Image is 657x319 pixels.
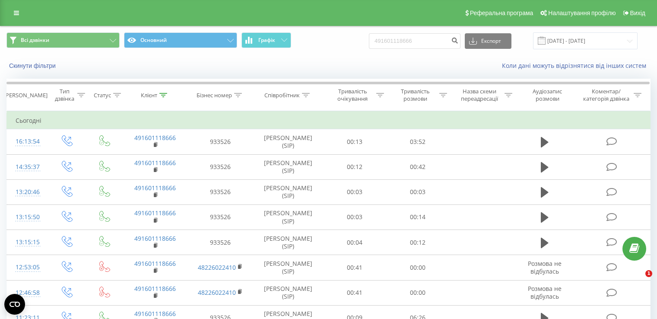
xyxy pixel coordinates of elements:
td: Сьогодні [7,112,651,129]
td: [PERSON_NAME] (SIP) [253,230,324,255]
div: 13:20:46 [16,184,38,201]
div: Коментар/категорія дзвінка [581,88,632,102]
button: Експорт [465,33,511,49]
div: [PERSON_NAME] [4,92,48,99]
input: Пошук за номером [369,33,460,49]
td: [PERSON_NAME] (SIP) [253,179,324,204]
div: Тип дзвінка [54,88,75,102]
div: Бізнес номер [197,92,232,99]
a: Коли дані можуть відрізнятися вiд інших систем [502,61,651,70]
button: Всі дзвінки [6,32,120,48]
td: 933526 [187,179,253,204]
td: 00:03 [324,204,386,230]
div: 13:15:50 [16,209,38,226]
div: Аудіозапис розмови [522,88,573,102]
a: 491601118666 [134,134,176,142]
a: 491601118666 [134,309,176,318]
div: Статус [94,92,111,99]
div: Назва схеми переадресації [457,88,502,102]
button: Open CMP widget [4,294,25,315]
td: 00:03 [324,179,386,204]
div: Співробітник [264,92,300,99]
a: 491601118666 [134,234,176,242]
span: Всі дзвінки [21,37,49,44]
td: 00:41 [324,255,386,280]
a: 48226022410 [198,263,236,271]
a: 491601118666 [134,259,176,268]
td: 933526 [187,230,253,255]
a: 491601118666 [134,159,176,167]
span: Налаштування профілю [548,10,616,16]
div: Тривалість розмови [394,88,437,102]
td: [PERSON_NAME] (SIP) [253,129,324,154]
span: 1 [645,270,652,277]
div: 14:35:37 [16,159,38,175]
td: 00:42 [386,154,449,179]
button: Основний [124,32,237,48]
td: 00:12 [386,230,449,255]
td: [PERSON_NAME] (SIP) [253,255,324,280]
a: 491601118666 [134,209,176,217]
td: 933526 [187,129,253,154]
td: 00:41 [324,280,386,305]
td: 933526 [187,154,253,179]
a: 491601118666 [134,284,176,293]
div: 12:46:58 [16,284,38,301]
td: 03:52 [386,129,449,154]
div: 12:53:05 [16,259,38,276]
span: Реферальна програма [470,10,533,16]
td: 00:13 [324,129,386,154]
div: Клієнт [141,92,157,99]
iframe: Intercom live chat [628,270,648,291]
td: 00:14 [386,204,449,230]
div: 16:13:54 [16,133,38,150]
span: Вихід [630,10,645,16]
div: Тривалість очікування [331,88,375,102]
span: Розмова не відбулась [528,259,562,275]
td: 00:03 [386,179,449,204]
a: 48226022410 [198,288,236,297]
a: 491601118666 [134,184,176,192]
td: [PERSON_NAME] (SIP) [253,154,324,179]
td: 00:00 [386,255,449,280]
div: 13:15:15 [16,234,38,251]
td: [PERSON_NAME] (SIP) [253,280,324,305]
td: 00:12 [324,154,386,179]
span: Розмова не відбулась [528,284,562,300]
button: Скинути фільтри [6,62,60,70]
td: 00:00 [386,280,449,305]
td: [PERSON_NAME] (SIP) [253,204,324,230]
td: 933526 [187,204,253,230]
td: 00:04 [324,230,386,255]
button: Графік [241,32,291,48]
span: Графік [258,37,275,43]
